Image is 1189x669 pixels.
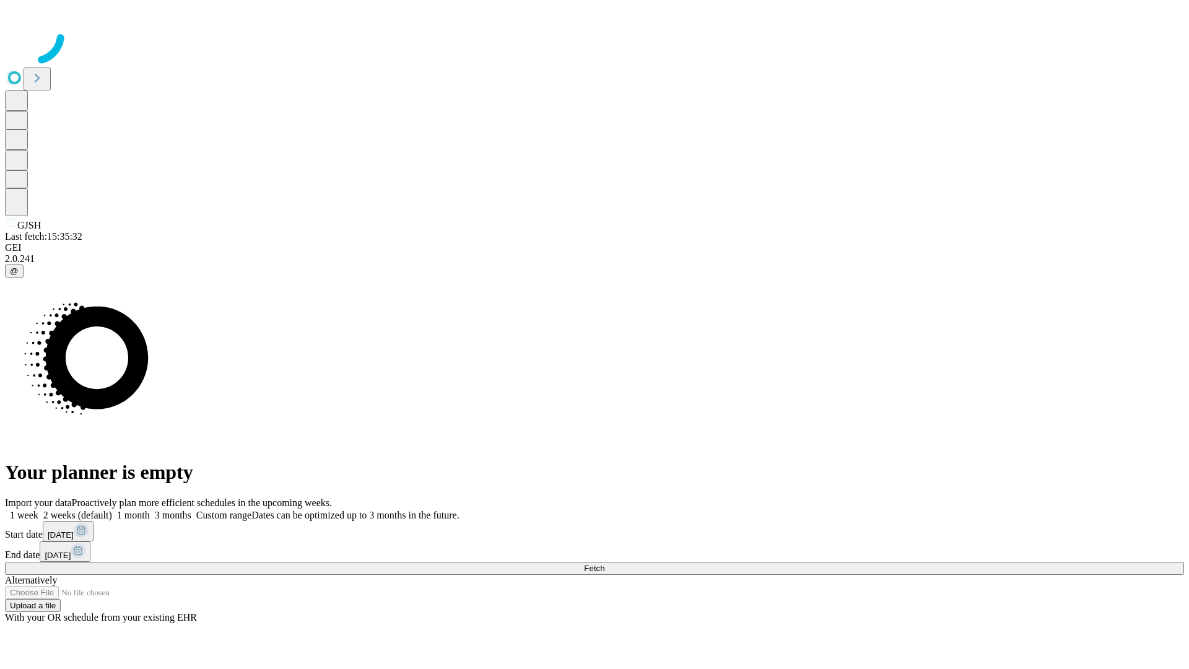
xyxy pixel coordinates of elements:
[72,497,332,508] span: Proactively plan more efficient schedules in the upcoming weeks.
[45,551,71,560] span: [DATE]
[40,541,90,562] button: [DATE]
[43,510,112,520] span: 2 weeks (default)
[10,510,38,520] span: 1 week
[5,253,1184,265] div: 2.0.241
[43,521,94,541] button: [DATE]
[48,530,74,540] span: [DATE]
[117,510,150,520] span: 1 month
[584,564,604,573] span: Fetch
[155,510,191,520] span: 3 months
[17,220,41,230] span: GJSH
[251,510,459,520] span: Dates can be optimized up to 3 months in the future.
[5,541,1184,562] div: End date
[5,265,24,278] button: @
[5,461,1184,484] h1: Your planner is empty
[196,510,251,520] span: Custom range
[5,612,197,623] span: With your OR schedule from your existing EHR
[5,231,82,242] span: Last fetch: 15:35:32
[5,497,72,508] span: Import your data
[5,599,61,612] button: Upload a file
[10,266,19,276] span: @
[5,562,1184,575] button: Fetch
[5,521,1184,541] div: Start date
[5,242,1184,253] div: GEI
[5,575,57,585] span: Alternatively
